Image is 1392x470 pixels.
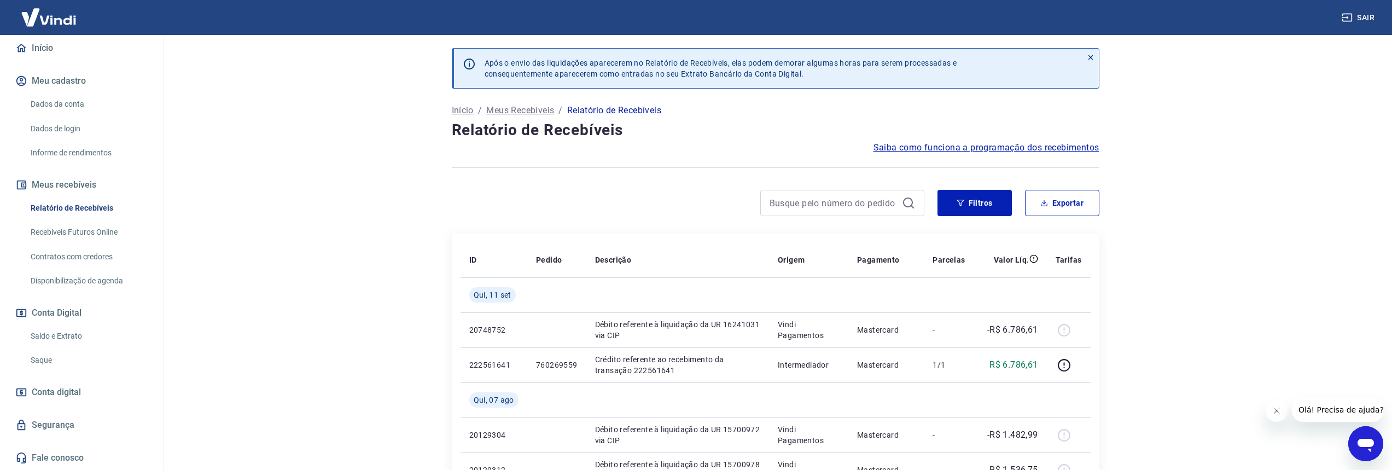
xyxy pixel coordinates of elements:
[13,301,150,325] button: Conta Digital
[1025,190,1099,216] button: Exportar
[13,69,150,93] button: Meu cadastro
[469,254,477,265] p: ID
[994,254,1029,265] p: Valor Líq.
[26,221,150,243] a: Recebíveis Futuros Online
[595,354,761,376] p: Crédito referente ao recebimento da transação 222561641
[937,190,1012,216] button: Filtros
[536,254,562,265] p: Pedido
[7,8,92,16] span: Olá! Precisa de ajuda?
[26,325,150,347] a: Saldo e Extrato
[857,359,915,370] p: Mastercard
[26,118,150,140] a: Dados de login
[469,324,519,335] p: 20748752
[595,319,761,341] p: Débito referente à liquidação da UR 16241031 via CIP
[595,424,761,446] p: Débito referente à liquidação da UR 15700972 via CIP
[989,358,1038,372] p: R$ 6.786,61
[32,385,81,400] span: Conta digital
[452,119,1099,141] h4: Relatório de Recebíveis
[778,359,840,370] p: Intermediador
[933,254,965,265] p: Parcelas
[13,446,150,470] a: Fale conosco
[486,104,554,117] a: Meus Recebíveis
[933,430,965,440] p: -
[987,323,1038,336] p: -R$ 6.786,61
[26,142,150,164] a: Informe de rendimentos
[26,349,150,372] a: Saque
[26,270,150,292] a: Disponibilização de agenda
[1266,400,1288,422] iframe: Fechar mensagem
[452,104,474,117] a: Início
[778,424,840,446] p: Vindi Pagamentos
[778,319,840,341] p: Vindi Pagamentos
[26,93,150,115] a: Dados da conta
[933,359,965,370] p: 1/1
[26,197,150,219] a: Relatório de Recebíveis
[1292,398,1383,422] iframe: Mensagem da empresa
[469,430,519,440] p: 20129304
[873,141,1099,154] a: Saiba como funciona a programação dos recebimentos
[13,36,150,60] a: Início
[536,359,578,370] p: 760269559
[1348,426,1383,461] iframe: Botão para abrir a janela de mensagens
[26,246,150,268] a: Contratos com credores
[13,1,84,34] img: Vindi
[1339,8,1379,28] button: Sair
[987,428,1038,442] p: -R$ 1.482,99
[857,254,900,265] p: Pagamento
[474,394,514,405] span: Qui, 07 ago
[857,430,915,440] p: Mastercard
[567,104,661,117] p: Relatório de Recebíveis
[13,173,150,197] button: Meus recebíveis
[857,324,915,335] p: Mastercard
[558,104,562,117] p: /
[485,57,957,79] p: Após o envio das liquidações aparecerem no Relatório de Recebíveis, elas podem demorar algumas ho...
[1056,254,1082,265] p: Tarifas
[469,359,519,370] p: 222561641
[478,104,482,117] p: /
[13,380,150,404] a: Conta digital
[770,195,898,211] input: Busque pelo número do pedido
[13,413,150,437] a: Segurança
[595,254,632,265] p: Descrição
[474,289,511,300] span: Qui, 11 set
[778,254,805,265] p: Origem
[933,324,965,335] p: -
